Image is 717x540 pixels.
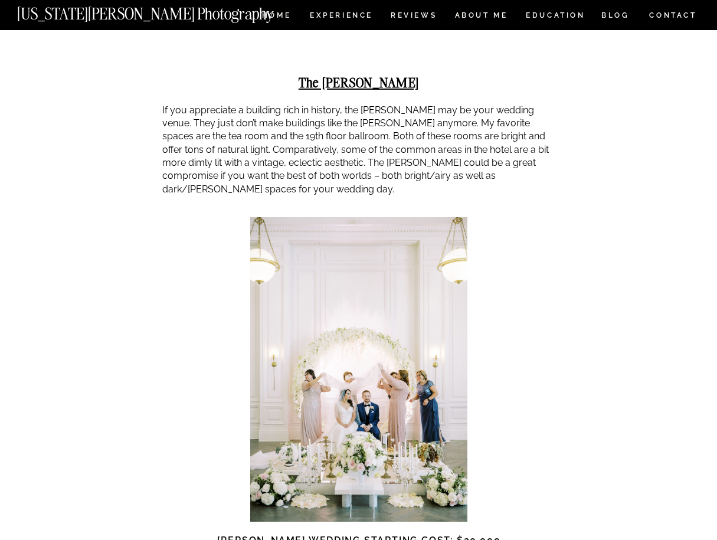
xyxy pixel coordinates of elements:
[299,74,419,91] strong: The [PERSON_NAME]
[260,12,293,22] a: HOME
[162,104,556,197] p: If you appreciate a building rich in history, the [PERSON_NAME] may be your wedding venue. They j...
[649,9,698,22] a: CONTACT
[17,6,313,16] a: [US_STATE][PERSON_NAME] Photography
[391,12,435,22] a: REVIEWS
[250,217,467,522] img: Dallas wedding venues
[322,5,397,17] a: [DOMAIN_NAME]
[525,12,587,22] a: EDUCATION
[601,12,630,22] a: BLOG
[310,12,372,22] a: Experience
[454,12,508,22] a: ABOUT ME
